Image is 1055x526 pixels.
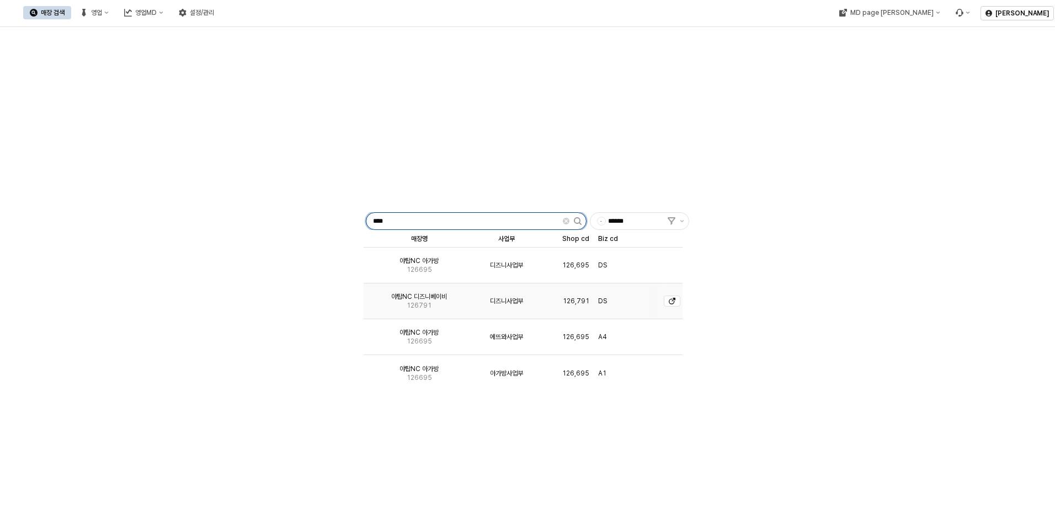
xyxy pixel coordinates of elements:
span: 126695 [407,265,432,274]
span: 디즈니사업부 [490,297,523,305]
span: A1 [598,369,606,378]
div: 매장 검색 [41,9,65,17]
button: [PERSON_NAME] [981,6,1054,20]
span: 126,791 [563,297,589,305]
span: 야탑NC 아가방 [399,364,439,373]
span: 126,695 [562,332,589,341]
button: Clear [563,218,570,224]
div: 영업MD [135,9,157,17]
button: 매장상세 이동 [664,296,680,307]
div: 영업 [91,9,102,17]
span: A4 [598,332,607,341]
button: 영업MD [118,6,170,19]
span: 에뜨와사업부 [490,332,523,341]
span: DS [598,261,607,270]
button: 매장 검색 [23,6,71,19]
span: 126,695 [562,369,589,378]
span: DS [598,297,607,305]
div: Menu item 6 [949,6,976,19]
span: Shop cd [562,234,589,243]
div: MD page [PERSON_NAME] [850,9,933,17]
span: 야탑NC 디즈니베이비 [391,292,447,301]
span: 매장명 [411,234,428,243]
p: [PERSON_NAME] [995,9,1049,18]
span: 야탑NC 아가방 [399,328,439,337]
span: 126,695 [562,261,589,270]
span: 아가방사업부 [490,369,523,378]
div: MD page 이동 [832,6,946,19]
span: 사업부 [498,234,515,243]
span: 야탑NC 아가방 [399,256,439,265]
span: - [598,217,605,225]
span: 디즈니사업부 [490,261,523,270]
span: 126695 [407,373,432,382]
span: 126791 [407,301,431,310]
button: 영업 [73,6,115,19]
span: Biz cd [598,234,618,243]
button: MD page [PERSON_NAME] [832,6,946,19]
button: 제안 사항 표시 [675,213,689,229]
button: 설정/관리 [172,6,221,19]
span: 126695 [407,337,432,346]
div: 설정/관리 [190,9,214,17]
